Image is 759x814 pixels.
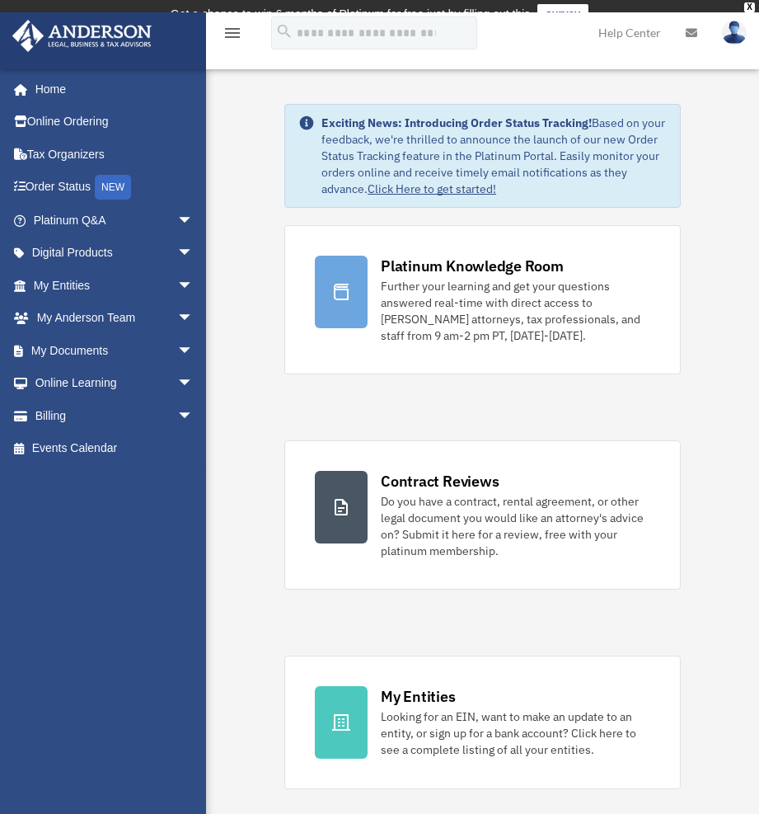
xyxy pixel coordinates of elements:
[12,399,218,432] a: Billingarrow_drop_down
[284,440,681,590] a: Contract Reviews Do you have a contract, rental agreement, or other legal document you would like...
[381,708,650,758] div: Looking for an EIN, want to make an update to an entity, or sign up for a bank account? Click her...
[177,367,210,401] span: arrow_drop_down
[321,115,667,197] div: Based on your feedback, we're thrilled to announce the launch of our new Order Status Tracking fe...
[177,237,210,271] span: arrow_drop_down
[177,269,210,303] span: arrow_drop_down
[12,432,218,465] a: Events Calendar
[381,278,650,344] div: Further your learning and get your questions answered real-time with direct access to [PERSON_NAM...
[381,493,650,559] div: Do you have a contract, rental agreement, or other legal document you would like an attorney's ad...
[12,106,218,139] a: Online Ordering
[171,4,531,24] div: Get a chance to win 6 months of Platinum for free just by filling out this
[95,175,131,200] div: NEW
[223,23,242,43] i: menu
[381,686,455,707] div: My Entities
[12,302,218,335] a: My Anderson Teamarrow_drop_down
[12,334,218,367] a: My Documentsarrow_drop_down
[284,225,681,374] a: Platinum Knowledge Room Further your learning and get your questions answered real-time with dire...
[177,334,210,368] span: arrow_drop_down
[284,656,681,789] a: My Entities Looking for an EIN, want to make an update to an entity, or sign up for a bank accoun...
[722,21,747,45] img: User Pic
[381,256,564,276] div: Platinum Knowledge Room
[177,302,210,336] span: arrow_drop_down
[321,115,592,130] strong: Exciting News: Introducing Order Status Tracking!
[12,171,218,205] a: Order StatusNEW
[537,4,588,24] a: survey
[12,204,218,237] a: Platinum Q&Aarrow_drop_down
[12,269,218,302] a: My Entitiesarrow_drop_down
[12,237,218,270] a: Digital Productsarrow_drop_down
[177,204,210,238] span: arrow_drop_down
[177,399,210,433] span: arrow_drop_down
[12,138,218,171] a: Tax Organizers
[275,22,293,40] i: search
[12,73,210,106] a: Home
[7,20,157,52] img: Anderson Advisors Platinum Portal
[12,367,218,400] a: Online Learningarrow_drop_down
[368,181,496,196] a: Click Here to get started!
[744,2,755,12] div: close
[381,471,499,492] div: Contract Reviews
[223,29,242,43] a: menu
